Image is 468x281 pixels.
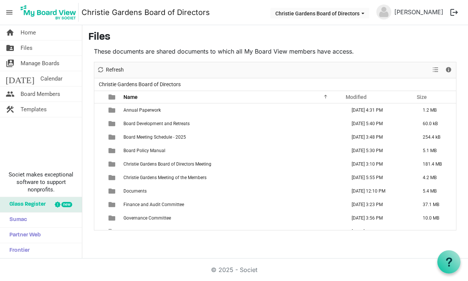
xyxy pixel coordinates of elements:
td: Board Development and Retreats is template cell column header Name [121,117,344,130]
div: View [429,62,442,78]
td: 4.2 MB is template cell column header Size [415,171,456,184]
span: Board Policy Manual [123,148,165,153]
span: construction [6,102,15,117]
td: checkbox [94,184,104,198]
a: [PERSON_NAME] [391,4,446,19]
span: Legal Documents [123,229,159,234]
td: Board Meeting Schedule - 2025 is template cell column header Name [121,130,344,144]
span: Christie Gardens Board of Directors Meeting [123,161,211,167]
div: Refresh [94,62,126,78]
td: November 05, 2024 4:31 PM column header Modified [344,103,415,117]
td: August 07, 2025 12:10 PM column header Modified [344,184,415,198]
span: Documents [123,188,147,194]
td: checkbox [94,117,104,130]
h3: Files [88,31,462,44]
td: Annual Paperwork is template cell column header Name [121,103,344,117]
span: Home [21,25,36,40]
span: Calendar [40,71,62,86]
td: is template cell column header type [104,103,121,117]
td: Board Policy Manual is template cell column header Name [121,144,344,157]
span: Files [21,40,33,55]
span: Glass Register [6,197,46,212]
td: November 05, 2024 5:30 PM column header Modified [344,144,415,157]
span: home [6,25,15,40]
td: 254.4 kB is template cell column header Size [415,130,456,144]
span: Frontier [6,243,30,258]
div: new [61,202,72,207]
button: Details [444,65,454,75]
td: checkbox [94,103,104,117]
a: © 2025 - Societ [211,266,257,274]
span: Board Meeting Schedule - 2025 [123,135,186,140]
td: is template cell column header type [104,117,121,130]
td: Legal Documents is template cell column header Name [121,225,344,238]
button: View dropdownbutton [431,65,440,75]
td: is template cell column header type [104,130,121,144]
td: 181.4 MB is template cell column header Size [415,157,456,171]
span: Templates [21,102,47,117]
td: 37.1 MB is template cell column header Size [415,198,456,211]
td: July 17, 2025 3:23 PM column header Modified [344,198,415,211]
span: Partner Web [6,228,41,243]
span: Societ makes exceptional software to support nonprofits. [3,171,79,193]
span: Christie Gardens Meeting of the Members [123,175,207,180]
td: is template cell column header type [104,157,121,171]
span: Size [417,94,427,100]
span: Annual Paperwork [123,108,161,113]
td: checkbox [94,130,104,144]
td: 60.0 kB is template cell column header Size [415,117,456,130]
span: menu [2,5,16,19]
div: Details [442,62,455,78]
span: Sumac [6,212,27,227]
span: folder_shared [6,40,15,55]
td: Documents is template cell column header Name [121,184,344,198]
span: Name [123,94,138,100]
td: checkbox [94,225,104,238]
span: Board Members [21,87,60,102]
td: checkbox [94,198,104,211]
span: people [6,87,15,102]
td: 1.2 MB is template cell column header Size [415,103,456,117]
td: checkbox [94,157,104,171]
td: checkbox [94,211,104,225]
span: Finance and Audit Committee [123,202,184,207]
td: July 14, 2025 3:56 PM column header Modified [344,211,415,225]
td: April 29, 2025 3:48 PM column header Modified [344,130,415,144]
td: Finance and Audit Committee is template cell column header Name [121,198,344,211]
button: Christie Gardens Board of Directors dropdownbutton [270,8,369,18]
span: Governance Committee [123,215,171,221]
img: no-profile-picture.svg [376,4,391,19]
td: August 05, 2025 3:10 PM column header Modified [344,157,415,171]
td: checkbox [94,171,104,184]
td: October 03, 2023 5:40 PM column header Modified [344,117,415,130]
span: [DATE] [6,71,34,86]
button: logout [446,4,462,20]
span: Modified [346,94,367,100]
td: Christie Gardens Meeting of the Members is template cell column header Name [121,171,344,184]
td: is template cell column header type [104,225,121,238]
span: switch_account [6,56,15,71]
span: Refresh [105,65,125,75]
td: Governance Committee is template cell column header Name [121,211,344,225]
td: is template cell column header type [104,184,121,198]
td: 5.4 MB is template cell column header Size [415,184,456,198]
td: is template cell column header type [104,198,121,211]
td: is template cell column header type [104,171,121,184]
a: My Board View Logo [18,3,82,22]
td: December 13, 2024 5:55 PM column header Modified [344,171,415,184]
td: 10.0 MB is template cell column header Size [415,211,456,225]
button: Refresh [96,65,125,75]
td: 9.5 MB is template cell column header Size [415,225,456,238]
span: Manage Boards [21,56,59,71]
td: 5.1 MB is template cell column header Size [415,144,456,157]
span: Christie Gardens Board of Directors [97,80,182,89]
p: These documents are shared documents to which all My Board View members have access. [94,47,456,56]
span: Board Development and Retreats [123,121,190,126]
td: October 25, 2022 8:37 PM column header Modified [344,225,415,238]
a: Christie Gardens Board of Directors [82,5,210,20]
td: Christie Gardens Board of Directors Meeting is template cell column header Name [121,157,344,171]
td: is template cell column header type [104,211,121,225]
td: checkbox [94,144,104,157]
td: is template cell column header type [104,144,121,157]
img: My Board View Logo [18,3,79,22]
